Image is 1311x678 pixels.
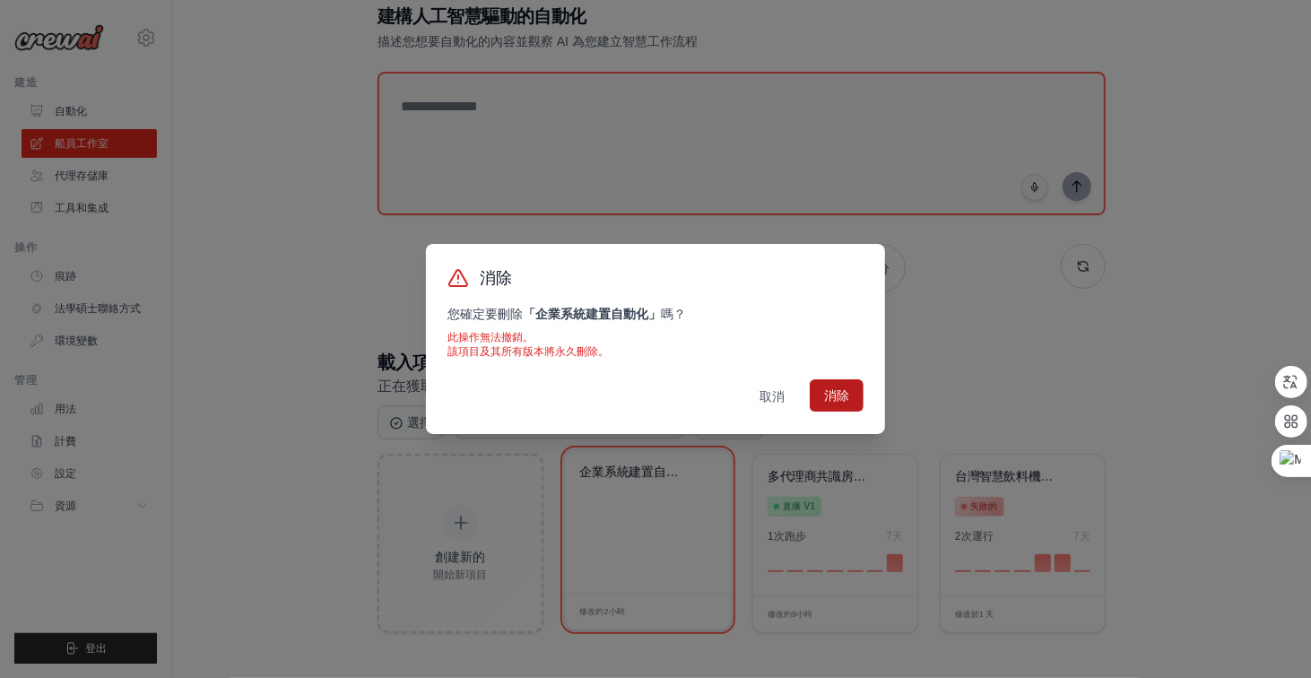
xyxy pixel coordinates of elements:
[648,307,661,321] font: 」
[661,307,686,321] font: 嗎？
[523,307,535,321] font: 「
[447,345,609,358] font: 該項目及其所有版本將永久刪除。
[745,380,799,413] button: 取消
[480,269,511,287] font: 消除
[447,331,534,343] font: 此操作無法撤銷。
[810,379,864,412] button: 消除
[535,307,648,321] font: 企業系統建置自動化
[447,307,523,321] font: 您確定要刪除
[824,388,849,403] font: 消除
[760,389,785,404] font: 取消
